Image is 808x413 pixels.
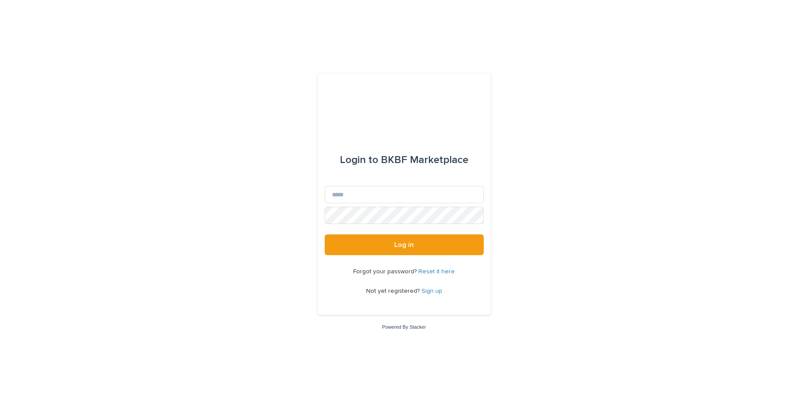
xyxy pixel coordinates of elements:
[382,324,426,330] a: Powered By Stacker
[418,269,455,275] a: Reset it here
[366,288,422,294] span: Not yet registered?
[394,241,414,248] span: Log in
[361,94,447,120] img: l65f3yHPToSKODuEVUav
[422,288,442,294] a: Sign up
[353,269,418,275] span: Forgot your password?
[325,234,484,255] button: Log in
[340,148,468,172] div: BKBF Marketplace
[340,155,378,165] span: Login to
